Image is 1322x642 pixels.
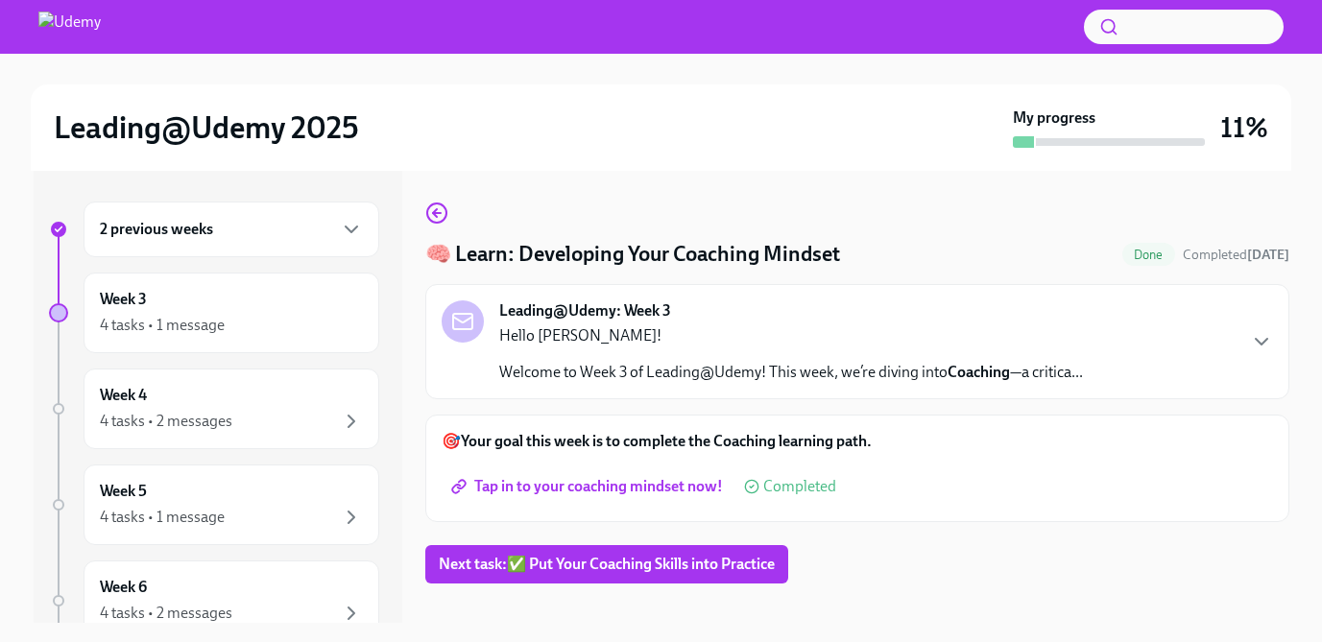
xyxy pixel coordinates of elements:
[100,385,147,406] h6: Week 4
[461,432,872,450] strong: Your goal this week is to complete the Coaching learning path.
[499,325,1083,346] p: Hello [PERSON_NAME]!
[1122,248,1175,262] span: Done
[100,219,213,240] h6: 2 previous weeks
[948,363,1010,381] strong: Coaching
[442,431,1273,452] p: 🎯
[1247,247,1289,263] strong: [DATE]
[455,477,723,496] span: Tap in to your coaching mindset now!
[1183,246,1289,264] span: October 1st, 2025 13:13
[100,507,225,528] div: 4 tasks • 1 message
[100,289,147,310] h6: Week 3
[1013,107,1095,129] strong: My progress
[1220,110,1268,145] h3: 11%
[1183,247,1289,263] span: Completed
[49,464,379,545] a: Week 54 tasks • 1 message
[425,240,840,269] h4: 🧠 Learn: Developing Your Coaching Mindset
[100,411,232,432] div: 4 tasks • 2 messages
[100,577,147,598] h6: Week 6
[499,362,1083,383] p: Welcome to Week 3 of Leading@Udemy! This week, we’re diving into —a critica...
[38,12,101,42] img: Udemy
[439,555,775,574] span: Next task : ✅ Put Your Coaching Skills into Practice
[49,273,379,353] a: Week 34 tasks • 1 message
[54,108,359,147] h2: Leading@Udemy 2025
[442,467,736,506] a: Tap in to your coaching mindset now!
[100,315,225,336] div: 4 tasks • 1 message
[425,545,788,583] button: Next task:✅ Put Your Coaching Skills into Practice
[100,481,147,502] h6: Week 5
[100,603,232,624] div: 4 tasks • 2 messages
[763,479,836,494] span: Completed
[49,560,379,641] a: Week 64 tasks • 2 messages
[49,369,379,449] a: Week 44 tasks • 2 messages
[499,300,671,321] strong: Leading@Udemy: Week 3
[84,202,379,257] div: 2 previous weeks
